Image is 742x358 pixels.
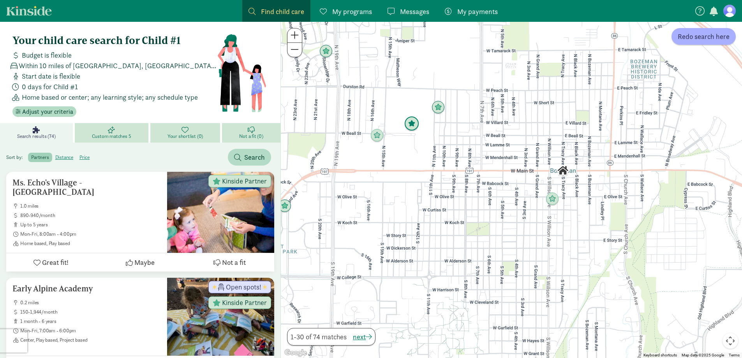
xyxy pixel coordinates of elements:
[400,6,429,17] span: Messages
[20,337,161,343] span: Center, Play based, Project based
[76,153,93,162] label: price
[12,34,217,47] h4: Your child care search for Child #1
[222,299,267,306] span: Kinside Partner
[42,257,69,268] span: Great fit!
[367,126,387,145] div: Click to see details
[222,178,267,185] span: Kinside Partner
[261,6,304,17] span: Find child care
[12,284,161,293] h5: Early Alpine Academy
[239,133,263,139] span: Not a fit (0)
[682,353,724,357] span: Map data ©2025 Google
[20,309,161,315] span: 150-1,944/month
[226,284,261,291] span: Open spots!
[28,153,52,162] label: partners
[283,348,308,358] img: Google
[275,196,294,216] div: Click to see details
[457,6,498,17] span: My payments
[553,161,573,180] div: Click to see details
[643,353,677,358] button: Keyboard shortcuts
[22,81,78,92] span: 0 days for Child #1
[678,31,730,42] span: Redo search here
[22,71,80,81] span: Start date is flexible
[22,92,198,102] span: Home based or center; any learning style; any schedule type
[222,257,246,268] span: Not a fit
[672,28,736,45] button: Redo search here
[20,328,161,334] span: Mon-Fri, 7:00am - 6:00pm
[401,113,422,134] div: Click to see details
[167,133,203,139] span: Your shortlist (0)
[12,178,161,197] h5: Ms. Echo's Village - [GEOGRAPHIC_DATA]
[92,133,131,139] span: Custom matches 5
[543,189,562,209] div: Click to see details
[22,107,73,116] span: Adjust your criteria
[222,123,280,143] a: Not a fit (0)
[316,42,336,61] div: Click to see details
[353,332,372,342] button: next
[52,153,76,162] label: distance
[6,154,27,160] span: Sort by:
[20,231,161,237] span: Mon-Fri, 8:00am - 4:00pm
[17,133,55,139] span: Search results (74)
[134,257,155,268] span: Maybe
[20,203,161,209] span: 1.0 miles
[283,348,308,358] a: Open this area in Google Maps (opens a new window)
[20,240,161,247] span: Home based, Play based
[723,333,738,349] button: Map camera controls
[75,123,150,143] a: Custom matches 5
[6,253,95,272] button: Great fit!
[6,6,52,16] a: Kinside
[22,50,72,60] span: Budget is flexible
[185,253,274,272] button: Not a fit
[729,353,740,357] a: Terms (opens in new tab)
[332,6,372,17] span: My programs
[20,300,161,306] span: 0.2 miles
[20,222,161,228] span: up to 5 years
[150,123,222,143] a: Your shortlist (0)
[95,253,185,272] button: Maybe
[291,332,347,342] span: 1-30 of 74 matches
[20,212,161,219] span: 890-940/month
[228,149,271,166] button: Search
[244,152,265,162] span: Search
[19,60,217,71] span: Within 10 miles of [GEOGRAPHIC_DATA], [GEOGRAPHIC_DATA], [GEOGRAPHIC_DATA]
[12,106,76,117] button: Adjust your criteria
[428,98,448,117] div: Click to see details
[20,318,161,324] span: 1 month - 6 years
